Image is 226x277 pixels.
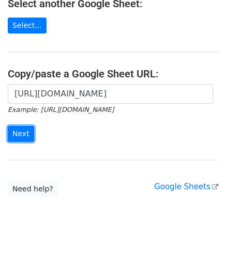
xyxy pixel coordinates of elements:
input: Paste your Google Sheet URL here [8,84,213,104]
input: Next [8,126,34,142]
h4: Copy/paste a Google Sheet URL: [8,68,218,80]
a: Google Sheets [154,182,218,191]
a: Select... [8,18,47,34]
a: Need help? [8,181,58,197]
small: Example: [URL][DOMAIN_NAME] [8,106,114,113]
iframe: Chat Widget [174,227,226,277]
